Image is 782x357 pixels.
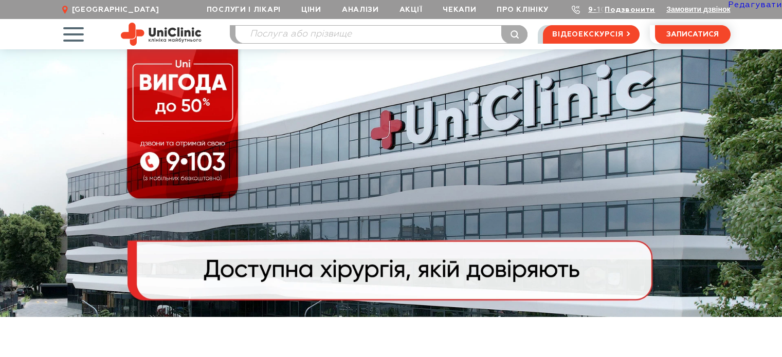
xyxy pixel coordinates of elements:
[552,26,623,43] span: відеоекскурсія
[666,5,730,13] button: Замовити дзвінок
[72,5,159,14] span: [GEOGRAPHIC_DATA]
[588,6,611,13] a: 9-103
[605,6,655,13] a: Подзвонити
[655,25,731,44] button: записатися
[121,23,202,46] img: Uniclinic
[543,25,639,44] a: відеоекскурсія
[235,26,528,43] input: Послуга або прізвище
[728,1,782,9] a: Редагувати
[666,31,719,38] span: записатися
